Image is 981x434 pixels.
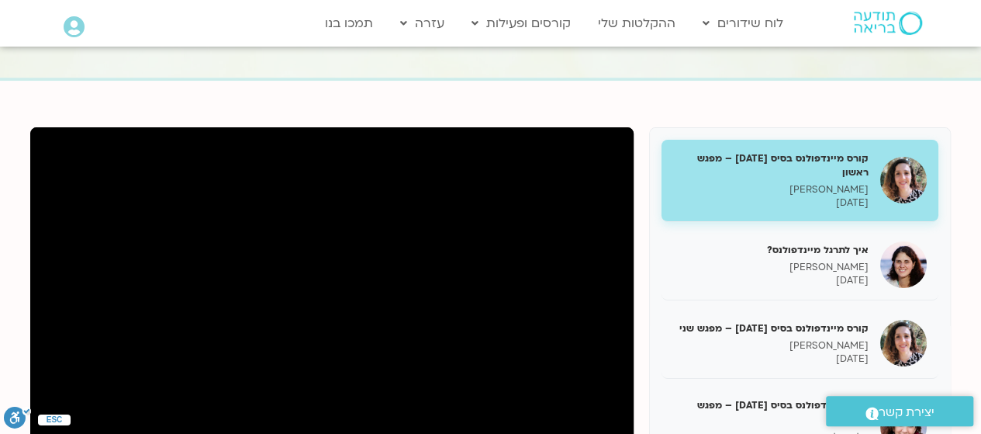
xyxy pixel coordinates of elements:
[826,396,973,426] a: יצירת קשר
[695,9,791,38] a: לוח שידורים
[673,151,869,179] h5: קורס מיינדפולנס בסיס [DATE] – מפגש ראשון
[673,183,869,196] p: [PERSON_NAME]
[590,9,683,38] a: ההקלטות שלי
[673,339,869,352] p: [PERSON_NAME]
[880,241,927,288] img: איך לתרגל מיינדפולנס?
[880,157,927,203] img: קורס מיינדפולנס בסיס מרץ 25 – מפגש ראשון
[464,9,579,38] a: קורסים ופעילות
[673,352,869,366] p: [DATE]
[673,261,869,274] p: [PERSON_NAME]
[317,9,381,38] a: תמכו בנו
[879,402,934,423] span: יצירת קשר
[392,9,452,38] a: עזרה
[673,398,869,426] h5: קורס מיינדפולנס בסיס [DATE] – מפגש שלישי
[673,243,869,257] h5: איך לתרגל מיינדפולנס?
[673,196,869,210] p: [DATE]
[673,321,869,335] h5: קורס מיינדפולנס בסיס [DATE] – מפגש שני
[880,320,927,366] img: קורס מיינדפולנס בסיס מרץ 25 – מפגש שני
[673,274,869,287] p: [DATE]
[854,12,922,35] img: תודעה בריאה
